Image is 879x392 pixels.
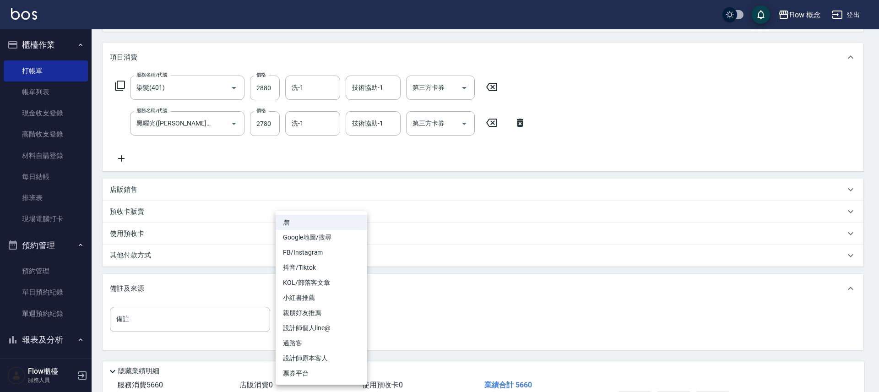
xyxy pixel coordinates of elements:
[276,260,367,275] li: 抖音/Tiktok
[276,230,367,245] li: Google地圖/搜尋
[283,218,289,227] em: 無
[276,245,367,260] li: FB/Instagram
[276,275,367,290] li: KOL/部落客文章
[276,336,367,351] li: 過路客
[276,351,367,366] li: 設計師原本客人
[276,366,367,381] li: 票券平台
[276,321,367,336] li: 設計師個人line@
[276,305,367,321] li: 親朋好友推薦
[276,290,367,305] li: 小紅書推薦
